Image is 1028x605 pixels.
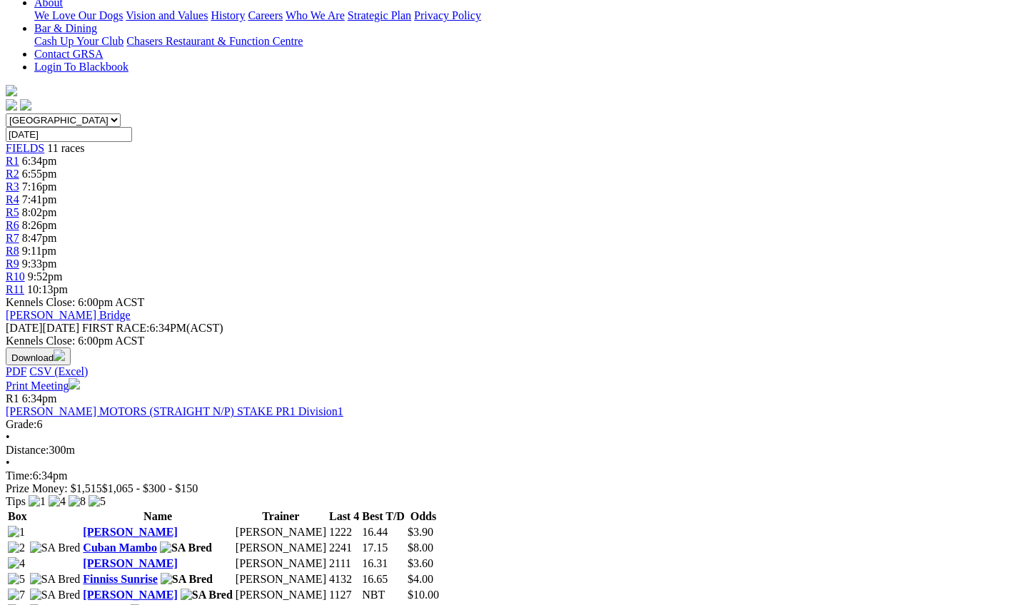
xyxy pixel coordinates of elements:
a: [PERSON_NAME] Bridge [6,309,131,321]
a: Privacy Policy [414,9,481,21]
a: CSV (Excel) [29,365,88,377]
th: Trainer [235,509,327,524]
td: 16.31 [361,556,405,571]
span: $1,065 - $300 - $150 [102,482,198,494]
a: R1 [6,155,19,167]
img: 1 [8,526,25,539]
div: Bar & Dining [34,35,1022,48]
a: Login To Blackbook [34,61,128,73]
a: History [211,9,245,21]
a: R3 [6,181,19,193]
span: [DATE] [6,322,79,334]
td: 17.15 [361,541,405,555]
span: 6:34PM(ACST) [82,322,223,334]
a: Strategic Plan [348,9,411,21]
a: Print Meeting [6,380,80,392]
th: Last 4 [328,509,360,524]
div: 6 [6,418,1022,431]
span: Box [8,510,27,522]
a: R6 [6,219,19,231]
span: FIRST RACE: [82,322,149,334]
img: facebook.svg [6,99,17,111]
a: R4 [6,193,19,205]
img: printer.svg [69,378,80,390]
span: 8:26pm [22,219,57,231]
a: Chasers Restaurant & Function Centre [126,35,303,47]
a: R10 [6,270,25,283]
span: R1 [6,392,19,405]
th: Odds [407,509,440,524]
span: 6:34pm [22,392,57,405]
div: Kennels Close: 6:00pm ACST [6,335,1022,347]
td: [PERSON_NAME] [235,541,327,555]
a: R5 [6,206,19,218]
span: Grade: [6,418,37,430]
a: [PERSON_NAME] [83,589,177,601]
img: SA Bred [181,589,233,601]
td: [PERSON_NAME] [235,525,327,539]
span: [DATE] [6,322,43,334]
img: download.svg [54,350,65,361]
a: R8 [6,245,19,257]
img: 8 [69,495,86,508]
img: 2 [8,542,25,554]
td: 4132 [328,572,360,586]
a: R7 [6,232,19,244]
span: $10.00 [408,589,439,601]
td: [PERSON_NAME] [235,572,327,586]
span: • [6,457,10,469]
img: SA Bred [30,573,81,586]
span: R2 [6,168,19,180]
span: 6:55pm [22,168,57,180]
td: 16.44 [361,525,405,539]
a: FIELDS [6,142,44,154]
td: [PERSON_NAME] [235,588,327,602]
span: 7:16pm [22,181,57,193]
th: Name [82,509,233,524]
a: PDF [6,365,26,377]
span: 9:11pm [22,245,56,257]
span: 7:41pm [22,193,57,205]
span: R9 [6,258,19,270]
td: 1127 [328,588,360,602]
a: Vision and Values [126,9,208,21]
a: Cash Up Your Club [34,35,124,47]
td: 2111 [328,556,360,571]
td: 2241 [328,541,360,555]
span: Distance: [6,444,49,456]
img: 4 [49,495,66,508]
span: Time: [6,469,33,482]
a: We Love Our Dogs [34,9,123,21]
div: Prize Money: $1,515 [6,482,1022,495]
span: 11 races [47,142,84,154]
span: $4.00 [408,573,433,585]
div: 6:34pm [6,469,1022,482]
a: [PERSON_NAME] [83,526,177,538]
button: Download [6,347,71,365]
td: NBT [361,588,405,602]
td: 16.65 [361,572,405,586]
a: R11 [6,283,24,295]
a: [PERSON_NAME] [83,557,177,569]
td: [PERSON_NAME] [235,556,327,571]
a: Contact GRSA [34,48,103,60]
img: twitter.svg [20,99,31,111]
img: 4 [8,557,25,570]
span: $3.60 [408,557,433,569]
input: Select date [6,127,132,142]
img: SA Bred [30,589,81,601]
a: Cuban Mambo [83,542,157,554]
span: 9:33pm [22,258,57,270]
span: 8:47pm [22,232,57,244]
span: 8:02pm [22,206,57,218]
img: SA Bred [160,542,212,554]
span: 10:13pm [27,283,68,295]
